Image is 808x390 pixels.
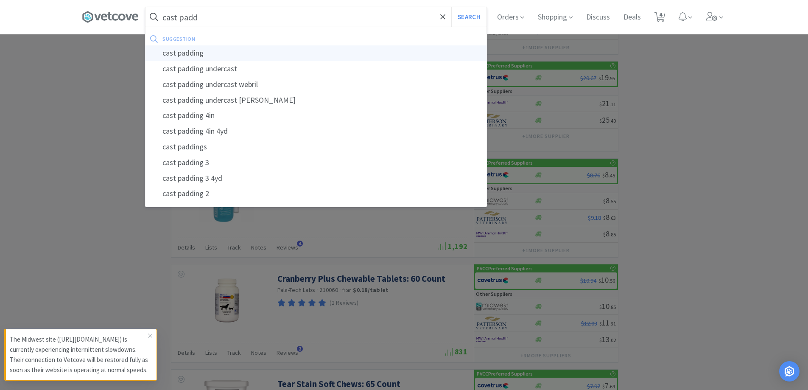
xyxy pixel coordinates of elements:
div: cast padding 3 [145,155,486,171]
div: cast padding undercast [145,61,486,77]
div: cast paddings [145,139,486,155]
div: cast padding 4in [145,108,486,123]
div: cast padding undercast [PERSON_NAME] [145,93,486,108]
input: Search by item, sku, manufacturer, ingredient, size... [145,7,486,27]
div: cast padding 4in 4yd [145,123,486,139]
a: Deals [620,14,644,21]
div: cast padding [145,45,486,61]
p: The Midwest site ([URL][DOMAIN_NAME]) is currently experiencing intermittent slowdowns. Their con... [10,334,148,375]
div: cast padding undercast webril [145,77,486,93]
a: 4 [651,14,668,22]
div: Open Intercom Messenger [779,361,800,382]
div: cast padding 3 4yd [145,171,486,186]
button: Search [451,7,486,27]
a: Discuss [583,14,613,21]
div: suggestion [162,32,338,45]
div: cast padding 2 [145,186,486,202]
